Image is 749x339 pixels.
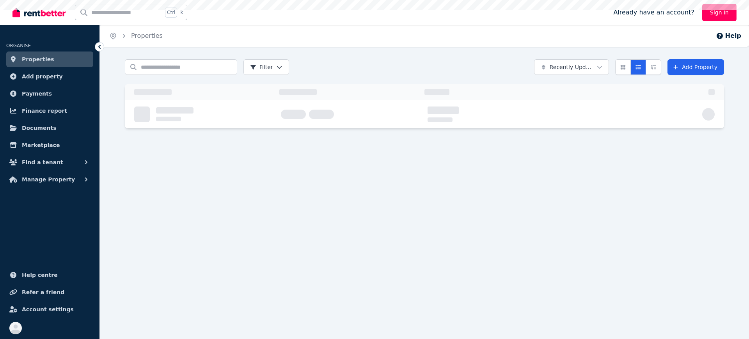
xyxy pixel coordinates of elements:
span: Refer a friend [22,288,64,297]
span: Properties [22,55,54,64]
span: k [180,9,183,16]
span: Add property [22,72,63,81]
button: Manage Property [6,172,93,187]
span: ORGANISE [6,43,31,48]
a: Properties [6,51,93,67]
span: Find a tenant [22,158,63,167]
span: Account settings [22,305,74,314]
a: Add Property [667,59,724,75]
a: Payments [6,86,93,101]
img: RentBetter [12,7,66,18]
span: Finance report [22,106,67,115]
span: Payments [22,89,52,98]
a: Refer a friend [6,284,93,300]
a: Help centre [6,267,93,283]
span: Marketplace [22,140,60,150]
a: Finance report [6,103,93,119]
span: Ctrl [165,7,177,18]
a: Properties [131,32,163,39]
span: Help centre [22,270,58,280]
span: Manage Property [22,175,75,184]
nav: Breadcrumb [100,25,172,47]
span: Recently Updated [550,63,594,71]
div: View options [615,59,661,75]
a: Documents [6,120,93,136]
a: Sign In [702,4,737,21]
button: Expanded list view [646,59,661,75]
a: Add property [6,69,93,84]
button: Find a tenant [6,154,93,170]
button: Compact list view [630,59,646,75]
button: Help [716,31,741,41]
span: Filter [250,63,273,71]
button: Card view [615,59,631,75]
button: Filter [243,59,289,75]
button: Recently Updated [534,59,609,75]
a: Account settings [6,302,93,317]
span: Already have an account? [613,8,694,17]
a: Marketplace [6,137,93,153]
span: Documents [22,123,57,133]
